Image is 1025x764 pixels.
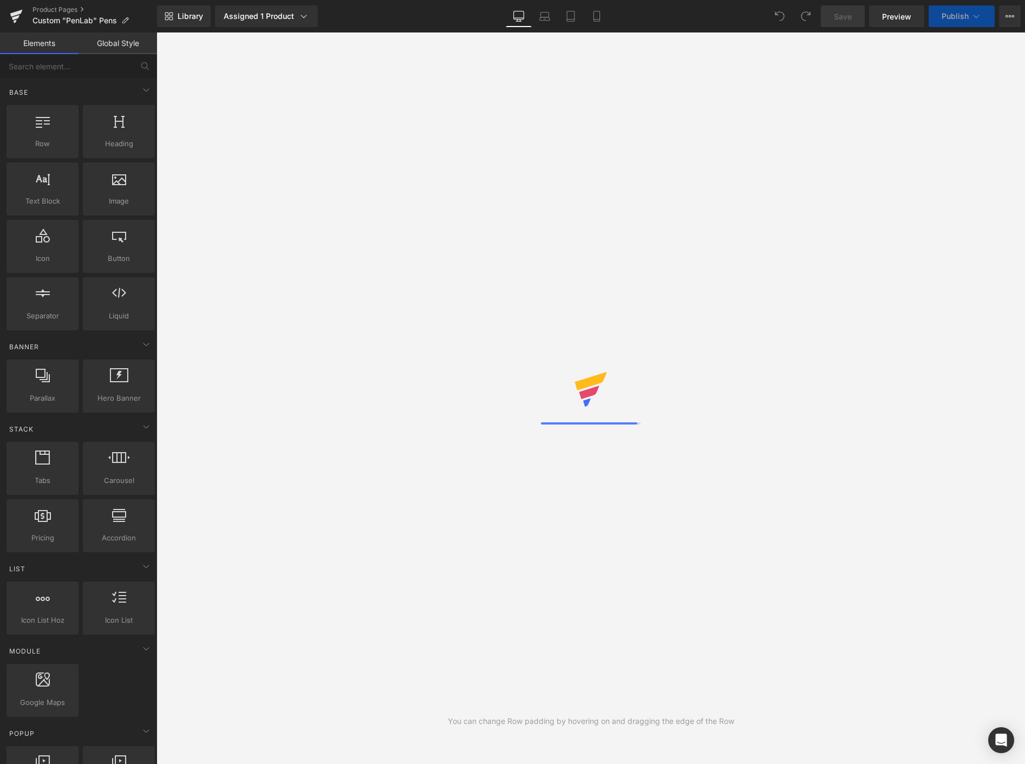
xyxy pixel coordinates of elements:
div: Assigned 1 Product [224,11,309,22]
span: Icon List Hoz [10,615,75,626]
span: Carousel [86,475,152,486]
a: Laptop [532,5,558,27]
span: Stack [8,424,35,434]
span: Base [8,87,29,97]
button: More [999,5,1021,27]
a: Preview [869,5,924,27]
button: Undo [769,5,791,27]
span: List [8,564,27,574]
span: Hero Banner [86,393,152,404]
span: Custom "PenLab" Pens [32,16,117,25]
a: New Library [157,5,211,27]
span: Preview [882,11,911,22]
span: Module [8,646,42,656]
span: Liquid [86,310,152,322]
span: Publish [942,12,969,21]
span: Banner [8,342,40,352]
span: Parallax [10,393,75,404]
span: Heading [86,138,152,149]
a: Product Pages [32,5,157,14]
span: Icon [10,253,75,264]
span: Image [86,195,152,207]
button: Publish [929,5,995,27]
a: Tablet [558,5,584,27]
span: Google Maps [10,697,75,708]
span: Text Block [10,195,75,207]
a: Mobile [584,5,610,27]
span: Accordion [86,532,152,544]
div: Open Intercom Messenger [988,727,1014,753]
span: Popup [8,728,36,739]
span: Separator [10,310,75,322]
span: Pricing [10,532,75,544]
button: Redo [795,5,817,27]
span: Save [834,11,852,22]
div: You can change Row padding by hovering on and dragging the edge of the Row [448,715,734,727]
span: Row [10,138,75,149]
span: Library [178,11,203,21]
a: Global Style [79,32,157,54]
span: Tabs [10,475,75,486]
span: Icon List [86,615,152,626]
span: Button [86,253,152,264]
a: Desktop [506,5,532,27]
